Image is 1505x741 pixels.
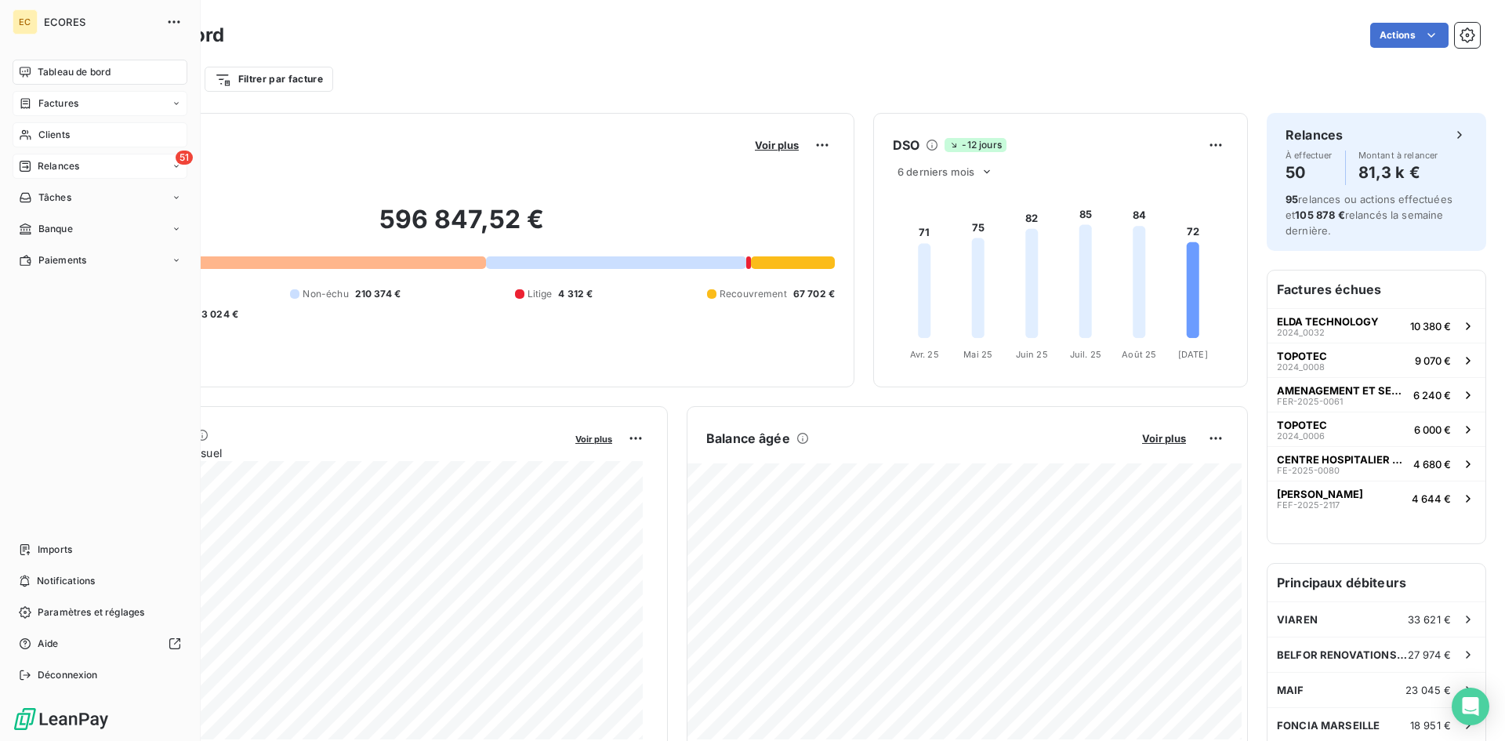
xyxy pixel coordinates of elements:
[1277,488,1363,500] span: [PERSON_NAME]
[910,349,939,360] tspan: Avr. 25
[13,706,110,732] img: Logo LeanPay
[1413,458,1451,470] span: 4 680 €
[558,287,593,301] span: 4 312 €
[38,191,71,205] span: Tâches
[793,287,835,301] span: 67 702 €
[893,136,919,154] h6: DSO
[303,287,348,301] span: Non-échu
[13,631,187,656] a: Aide
[1358,160,1438,185] h4: 81,3 k €
[1277,719,1380,732] span: FONCIA MARSEILLE
[1267,564,1485,601] h6: Principaux débiteurs
[38,65,111,79] span: Tableau de bord
[720,287,787,301] span: Recouvrement
[44,16,157,28] span: ECORES
[1452,688,1489,725] div: Open Intercom Messenger
[1277,328,1325,337] span: 2024_0032
[1405,684,1451,696] span: 23 045 €
[1142,432,1186,445] span: Voir plus
[1277,350,1327,362] span: TOPOTEC
[176,151,193,165] span: 51
[38,637,59,651] span: Aide
[1178,349,1208,360] tspan: [DATE]
[1295,209,1344,221] span: 105 878 €
[1415,354,1451,367] span: 9 070 €
[37,574,95,588] span: Notifications
[1277,362,1325,372] span: 2024_0008
[38,543,72,557] span: Imports
[1016,349,1048,360] tspan: Juin 25
[1277,466,1340,475] span: FE-2025-0080
[1408,648,1451,661] span: 27 974 €
[1137,431,1191,445] button: Voir plus
[898,165,974,178] span: 6 derniers mois
[38,96,78,111] span: Factures
[1286,193,1298,205] span: 95
[38,222,73,236] span: Banque
[1267,446,1485,481] button: CENTRE HOSPITALIER D'ARLESFE-2025-00804 680 €
[1267,481,1485,515] button: [PERSON_NAME]FEF-2025-21174 644 €
[1286,193,1452,237] span: relances ou actions effectuées et relancés la semaine dernière.
[197,307,238,321] span: -3 024 €
[706,429,790,448] h6: Balance âgée
[89,204,835,251] h2: 596 847,52 €
[755,139,799,151] span: Voir plus
[1410,719,1451,732] span: 18 951 €
[1267,271,1485,308] h6: Factures échues
[1277,397,1343,406] span: FER-2025-0061
[89,445,564,461] span: Chiffre d'affaires mensuel
[1277,500,1340,510] span: FEF-2025-2117
[1267,412,1485,446] button: TOPOTEC2024_00066 000 €
[1277,315,1379,328] span: ELDA TECHNOLOGY
[1277,613,1318,626] span: VIAREN
[13,9,38,35] div: EC
[1277,419,1327,431] span: TOPOTEC
[963,349,992,360] tspan: Mai 25
[1408,613,1451,626] span: 33 621 €
[1277,453,1407,466] span: CENTRE HOSPITALIER D'ARLES
[1410,320,1451,332] span: 10 380 €
[38,605,144,619] span: Paramètres et réglages
[38,159,79,173] span: Relances
[1277,384,1407,397] span: AMENAGEMENT ET SERVICES
[1286,125,1343,144] h6: Relances
[1122,349,1156,360] tspan: Août 25
[1277,648,1408,661] span: BELFOR RENOVATIONS SOLUTIONS BRS
[1286,160,1333,185] h4: 50
[575,434,612,445] span: Voir plus
[355,287,401,301] span: 210 374 €
[945,138,1006,152] span: -12 jours
[1286,151,1333,160] span: À effectuer
[205,67,333,92] button: Filtrer par facture
[1412,492,1451,505] span: 4 644 €
[1413,389,1451,401] span: 6 240 €
[750,138,803,152] button: Voir plus
[1267,377,1485,412] button: AMENAGEMENT ET SERVICESFER-2025-00616 240 €
[528,287,553,301] span: Litige
[1277,684,1304,696] span: MAIF
[38,253,86,267] span: Paiements
[1414,423,1451,436] span: 6 000 €
[38,668,98,682] span: Déconnexion
[1267,343,1485,377] button: TOPOTEC2024_00089 070 €
[1358,151,1438,160] span: Montant à relancer
[1070,349,1101,360] tspan: Juil. 25
[1370,23,1449,48] button: Actions
[571,431,617,445] button: Voir plus
[1267,308,1485,343] button: ELDA TECHNOLOGY2024_003210 380 €
[1277,431,1325,441] span: 2024_0006
[38,128,70,142] span: Clients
